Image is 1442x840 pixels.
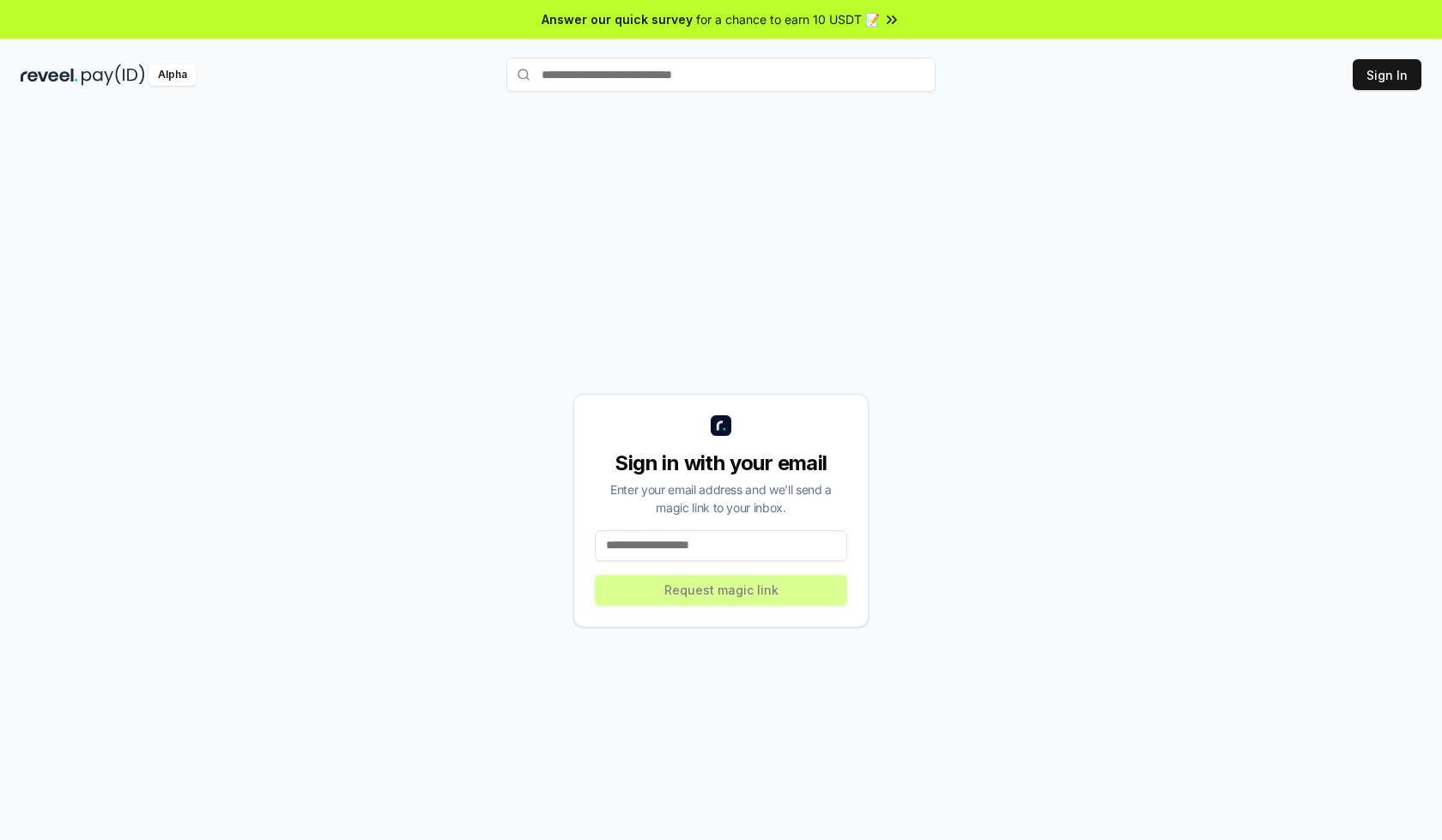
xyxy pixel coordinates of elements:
[82,64,145,86] img: pay_id
[1353,59,1421,90] button: Sign In
[148,64,197,86] div: Alpha
[21,64,78,86] img: reveel_dark
[542,10,693,28] span: Answer our quick survey
[696,10,880,28] span: for a chance to earn 10 USDT 📝
[711,415,731,436] img: logo_small
[595,480,847,517] div: Enter your email address and we’ll send a magic link to your inbox.
[595,450,847,477] div: Sign in with your email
